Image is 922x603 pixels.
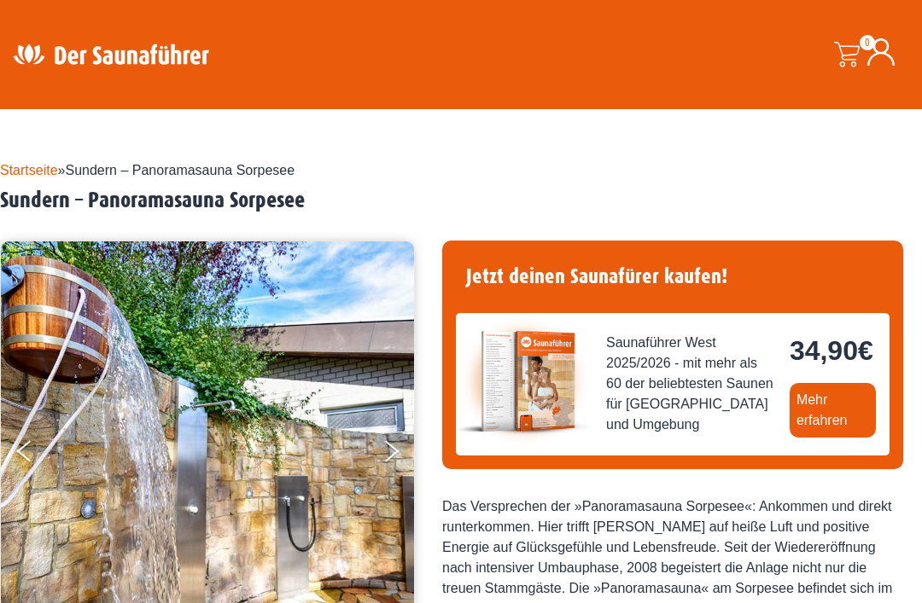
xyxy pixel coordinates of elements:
span: € [858,335,873,366]
span: 0 [860,35,875,50]
span: Saunaführer West 2025/2026 - mit mehr als 60 der beliebtesten Saunen für [GEOGRAPHIC_DATA] und Um... [606,333,776,435]
img: der-saunafuehrer-2025-west.jpg [456,313,592,449]
a: Mehr erfahren [790,383,876,438]
button: Next [382,433,424,476]
bdi: 34,90 [790,335,873,366]
button: Previous [17,433,60,476]
span: Sundern – Panoramasauna Sorpesee [66,163,295,177]
h4: Jetzt deinen Saunafürer kaufen! [456,254,890,299]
